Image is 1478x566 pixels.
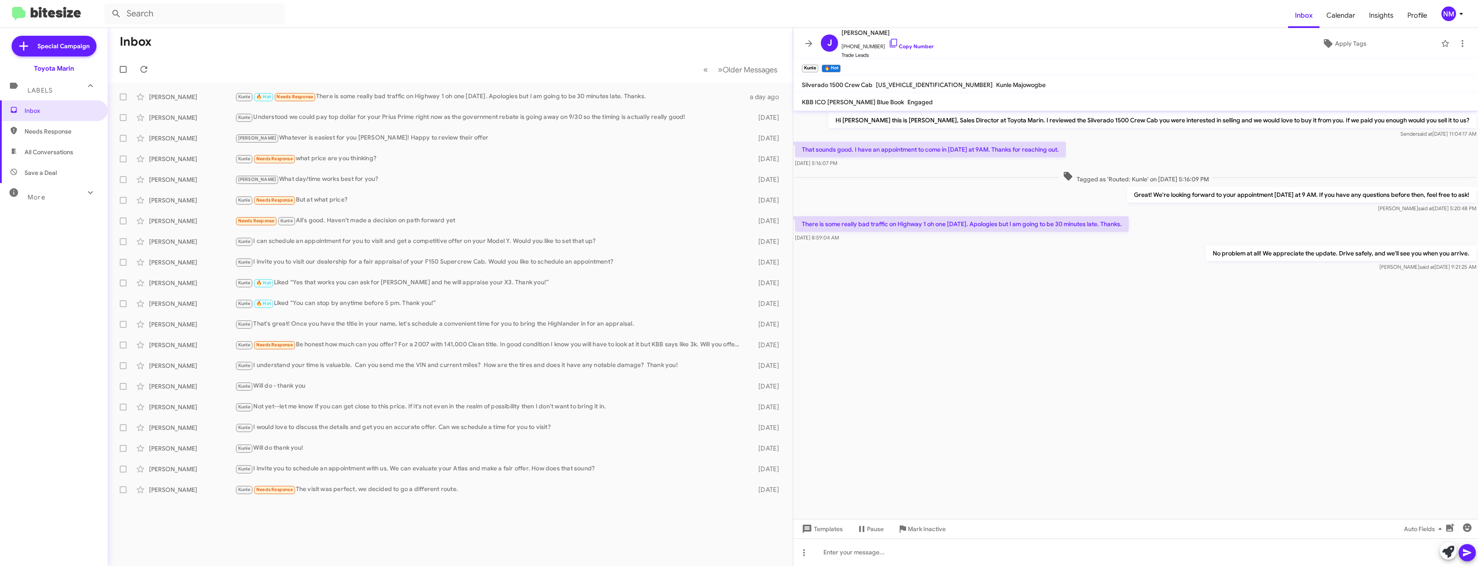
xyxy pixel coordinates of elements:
[1335,36,1366,51] span: Apply Tags
[149,320,235,329] div: [PERSON_NAME]
[795,234,839,241] span: [DATE] 8:59:04 AM
[238,321,251,327] span: Kunle
[149,196,235,205] div: [PERSON_NAME]
[235,278,745,288] div: Liked “Yes that works you can ask for [PERSON_NAME] and he will appraise your X3. Thank you!”
[841,51,934,59] span: Trade Leads
[745,382,786,391] div: [DATE]
[235,402,745,412] div: Not yet--let me know if you can get close to this price. If it's not even in the realm of possibi...
[908,521,946,537] span: Mark Inactive
[149,403,235,411] div: [PERSON_NAME]
[149,299,235,308] div: [PERSON_NAME]
[238,425,251,430] span: Kunle
[867,521,884,537] span: Pause
[1127,187,1476,202] p: Great! We're looking forward to your appointment [DATE] at 9 AM. If you have any questions before...
[745,237,786,246] div: [DATE]
[1397,521,1452,537] button: Auto Fields
[802,81,873,89] span: Silverado 1500 Crew Cab
[795,142,1066,157] p: That sounds good. I have an appointment to come in [DATE] at 9AM. Thanks for reaching out.
[745,258,786,267] div: [DATE]
[25,148,73,156] span: All Conversations
[841,38,934,51] span: [PHONE_NUMBER]
[1320,3,1362,28] a: Calendar
[802,65,818,72] small: Kunle
[149,134,235,143] div: [PERSON_NAME]
[235,423,745,432] div: I would love to discuss the details and get you an accurate offer. Can we schedule a time for you...
[238,218,275,224] span: Needs Response
[1379,264,1476,270] span: [PERSON_NAME] [DATE] 9:21:25 AM
[276,94,313,100] span: Needs Response
[238,342,251,348] span: Kunle
[235,299,745,308] div: Liked “You can stop by anytime before 5 pm. Thank you!”
[256,197,293,203] span: Needs Response
[745,217,786,225] div: [DATE]
[698,61,713,78] button: Previous
[235,195,745,205] div: But at what price?
[718,64,723,75] span: »
[28,193,45,201] span: More
[745,299,786,308] div: [DATE]
[745,134,786,143] div: [DATE]
[149,485,235,494] div: [PERSON_NAME]
[238,280,251,286] span: Kunle
[149,217,235,225] div: [PERSON_NAME]
[149,175,235,184] div: [PERSON_NAME]
[888,43,934,50] a: Copy Number
[120,35,152,49] h1: Inbox
[745,175,786,184] div: [DATE]
[25,106,98,115] span: Inbox
[1378,205,1476,211] span: [PERSON_NAME] [DATE] 5:20:48 PM
[1417,131,1432,137] span: said at
[1059,171,1212,183] span: Tagged as 'Routed: Kunle' on [DATE] 5:16:09 PM
[822,65,840,72] small: 🔥 Hot
[256,156,293,162] span: Needs Response
[149,93,235,101] div: [PERSON_NAME]
[996,81,1046,89] span: Kunle Majowogbe
[723,65,777,75] span: Older Messages
[235,92,745,102] div: There is some really bad traffic on Highway 1 oh one [DATE]. Apologies but I am going to be 30 mi...
[235,154,745,164] div: what price are you thinking?
[745,465,786,473] div: [DATE]
[1288,3,1320,28] span: Inbox
[800,521,843,537] span: Templates
[703,64,708,75] span: «
[25,127,98,136] span: Needs Response
[37,42,90,50] span: Special Campaign
[238,239,251,244] span: Kunle
[1362,3,1400,28] a: Insights
[1251,36,1437,51] button: Apply Tags
[256,94,271,100] span: 🔥 Hot
[149,113,235,122] div: [PERSON_NAME]
[235,174,745,184] div: What day/time works best for you?
[149,465,235,473] div: [PERSON_NAME]
[841,28,934,38] span: [PERSON_NAME]
[1400,3,1434,28] a: Profile
[235,464,745,474] div: I invite you to schedule an appointment with us. We can evaluate your Atlas and make a fair offer...
[745,341,786,349] div: [DATE]
[745,93,786,101] div: a day ago
[745,155,786,163] div: [DATE]
[238,487,251,492] span: Kunle
[795,216,1129,232] p: There is some really bad traffic on Highway 1 oh one [DATE]. Apologies but I am going to be 30 mi...
[235,112,745,122] div: Understood we could pay top dollar for your Prius Prime right now as the government rebate is goi...
[745,444,786,453] div: [DATE]
[745,403,786,411] div: [DATE]
[238,197,251,203] span: Kunle
[235,133,745,143] div: Whatever is easiest for you [PERSON_NAME]! Happy to review their offer
[238,445,251,451] span: Kunle
[745,196,786,205] div: [DATE]
[256,487,293,492] span: Needs Response
[1404,521,1445,537] span: Auto Fields
[699,61,782,78] nav: Page navigation example
[745,279,786,287] div: [DATE]
[149,444,235,453] div: [PERSON_NAME]
[802,98,904,106] span: KBB ICO [PERSON_NAME] Blue Book
[907,98,933,106] span: Engaged
[238,94,251,100] span: Kunle
[235,485,745,494] div: The visit was perfect, we decided to go a different route.
[745,320,786,329] div: [DATE]
[25,168,57,177] span: Save a Deal
[1206,246,1476,261] p: No problem at all! We appreciate the update. Drive safely, and we'll see you when you arrive.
